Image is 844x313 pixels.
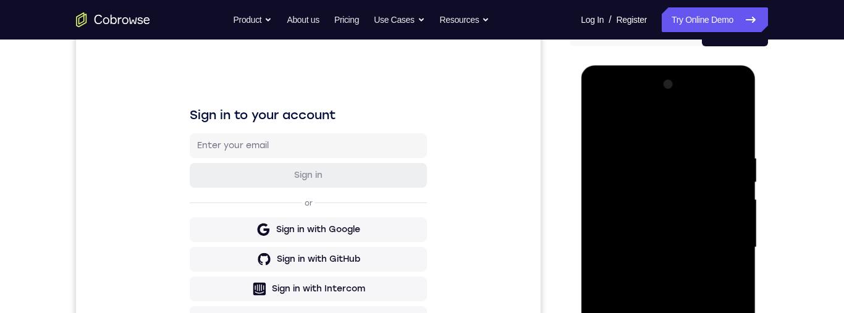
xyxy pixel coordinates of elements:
[114,196,351,220] button: Sign in with Google
[581,7,604,32] a: Log In
[374,7,424,32] button: Use Cases
[121,118,344,130] input: Enter your email
[114,255,351,280] button: Sign in with Intercom
[440,7,490,32] button: Resources
[201,232,284,244] div: Sign in with GitHub
[334,7,359,32] a: Pricing
[114,285,351,309] button: Sign in with Zendesk
[609,12,611,27] span: /
[234,7,272,32] button: Product
[114,225,351,250] button: Sign in with GitHub
[200,202,284,214] div: Sign in with Google
[226,177,239,186] p: or
[197,291,288,303] div: Sign in with Zendesk
[114,141,351,166] button: Sign in
[662,7,768,32] a: Try Online Demo
[196,261,289,273] div: Sign in with Intercom
[114,85,351,102] h1: Sign in to your account
[617,7,647,32] a: Register
[76,12,150,27] a: Go to the home page
[287,7,319,32] a: About us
